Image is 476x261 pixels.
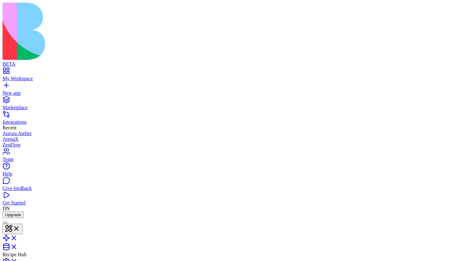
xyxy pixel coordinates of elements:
div: Marketplace [3,105,473,110]
div: Team [3,157,473,162]
a: Help [3,165,473,177]
a: ZenFlow [3,142,473,148]
a: BETA [3,56,473,67]
div: Integrations [3,119,473,125]
div: BETA [3,61,473,67]
span: DN [3,206,10,211]
div: Give feedback [3,186,473,191]
span: Recipe Hub [3,252,26,257]
span: Recent [3,125,16,130]
a: New app [3,85,473,96]
a: Team [3,151,473,162]
a: Get Started [3,194,473,206]
img: logo [3,3,256,60]
div: Help [3,171,473,177]
a: My Workspace [3,70,473,81]
a: Give feedback [3,180,473,191]
a: Upgrade [3,212,24,217]
a: Aurora Atelier [3,131,473,136]
a: Integrations [3,114,473,125]
div: My Workspace [3,76,473,81]
div: Get Started [3,200,473,206]
div: New app [3,90,473,96]
a: ArenaX [3,136,473,142]
button: Upgrade [3,211,24,218]
a: Marketplace [3,99,473,110]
